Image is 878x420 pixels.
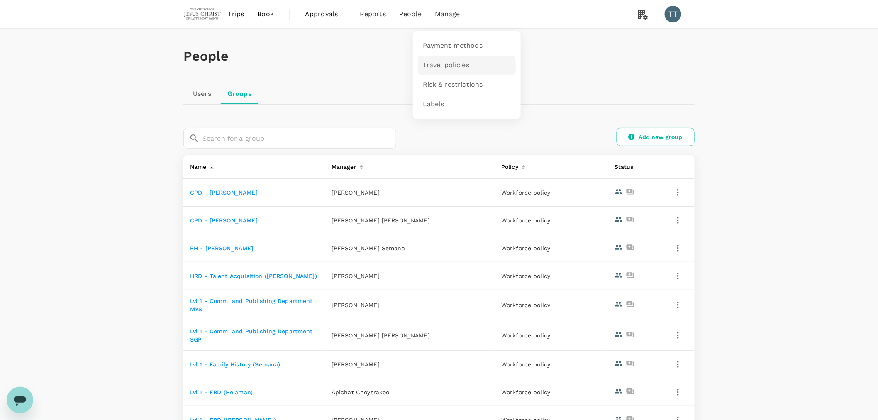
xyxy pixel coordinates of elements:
[183,49,695,64] h1: People
[501,244,601,252] p: Workforce policy
[257,9,274,19] span: Book
[418,56,516,75] a: Travel policies
[501,301,601,309] p: Workforce policy
[183,5,222,23] img: The Malaysian Church of Jesus Christ of Latter-day Saints
[418,36,516,56] a: Payment methods
[190,217,258,224] a: CPD - [PERSON_NAME]
[423,41,483,51] span: Payment methods
[202,128,396,149] input: Search for a group
[332,272,380,280] p: [PERSON_NAME]
[501,388,601,396] p: Workforce policy
[501,216,601,225] p: Workforce policy
[332,331,430,339] p: [PERSON_NAME] [PERSON_NAME]
[190,298,313,313] a: Lvl 1 - Comm. and Publishing Department MYS
[665,6,681,22] div: TT
[501,331,601,339] p: Workforce policy
[332,360,380,369] p: [PERSON_NAME]
[305,9,346,19] span: Approvals
[190,389,253,396] a: Lvl 1 - FRD (Helaman)
[190,273,317,279] a: HRD - Talent Acquisition ([PERSON_NAME])
[190,328,313,343] a: Lvl 1 - Comm. and Publishing Department SGP
[332,244,405,252] p: [PERSON_NAME] Semana
[501,360,601,369] p: Workforce policy
[608,155,664,179] th: Status
[418,75,516,95] a: Risk & restrictions
[423,100,444,109] span: Labels
[332,188,380,197] p: [PERSON_NAME]
[187,159,207,172] div: Name
[228,9,244,19] span: Trips
[360,9,386,19] span: Reports
[501,272,601,280] p: Workforce policy
[435,9,460,19] span: Manage
[190,361,280,368] a: Lvl 1 - Family History (Semana)
[332,388,390,396] p: Apichat Choysrakoo
[183,84,221,104] a: Users
[328,159,356,172] div: Manager
[399,9,422,19] span: People
[190,245,254,252] a: FH - [PERSON_NAME]
[332,301,380,309] p: [PERSON_NAME]
[332,216,430,225] p: [PERSON_NAME] [PERSON_NAME]
[617,128,695,146] a: Add new group
[7,387,33,413] iframe: Button to launch messaging window
[501,188,601,197] p: Workforce policy
[423,80,483,90] span: Risk & restrictions
[221,84,259,104] a: Groups
[498,159,518,172] div: Policy
[423,61,469,70] span: Travel policies
[418,95,516,114] a: Labels
[190,189,258,196] a: CPD - [PERSON_NAME]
